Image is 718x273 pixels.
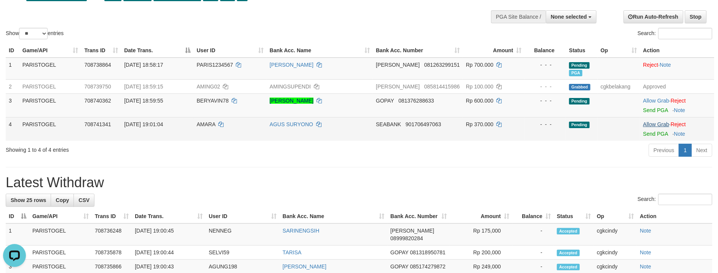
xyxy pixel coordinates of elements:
[624,10,683,23] a: Run Auto-Refresh
[124,121,163,127] span: [DATE] 19:01:04
[640,43,714,58] th: Action
[92,223,132,246] td: 708736248
[679,144,692,157] a: 1
[410,249,445,255] span: Copy 081318950781 to clipboard
[84,62,111,68] span: 708738864
[132,209,206,223] th: Date Trans.: activate to sort column ascending
[546,10,596,23] button: None selected
[406,121,441,127] span: Copy 901706497063 to clipboard
[197,98,229,104] span: BERYAVIN78
[640,58,714,80] td: ·
[691,144,712,157] a: Next
[283,249,302,255] a: TARISA
[512,223,554,246] td: -
[569,122,590,128] span: Pending
[84,84,111,90] span: 708739750
[84,121,111,127] span: 708741341
[280,209,387,223] th: Bank Acc. Name: activate to sort column ascending
[569,98,590,104] span: Pending
[376,121,401,127] span: SEABANK
[376,84,420,90] span: [PERSON_NAME]
[640,117,714,141] td: ·
[267,43,373,58] th: Bank Acc. Name: activate to sort column ascending
[124,84,163,90] span: [DATE] 18:59:15
[51,194,74,207] a: Copy
[554,209,594,223] th: Status: activate to sort column ascending
[6,79,19,93] td: 2
[512,246,554,260] td: -
[124,62,163,68] span: [DATE] 18:58:17
[376,62,420,68] span: [PERSON_NAME]
[638,194,712,205] label: Search:
[466,62,493,68] span: Rp 700.000
[424,84,460,90] span: Copy 085814415986 to clipboard
[283,228,319,234] a: SARINENGSIH
[685,10,707,23] a: Stop
[390,235,423,241] span: Copy 08999820284 to clipboard
[671,98,686,104] a: Reject
[197,121,215,127] span: AMARA
[6,209,29,223] th: ID: activate to sort column descending
[598,43,640,58] th: Op: activate to sort column ascending
[19,79,82,93] td: PARISTOGEL
[6,194,51,207] a: Show 25 rows
[658,28,712,39] input: Search:
[557,264,580,270] span: Accepted
[56,197,69,203] span: Copy
[3,3,26,26] button: Open LiveChat chat widget
[466,84,493,90] span: Rp 100.000
[528,97,563,104] div: - - -
[193,43,267,58] th: User ID: activate to sort column ascending
[643,131,668,137] a: Send PGA
[132,223,206,246] td: [DATE] 19:00:45
[643,98,670,104] span: ·
[569,62,590,69] span: Pending
[466,98,493,104] span: Rp 600.000
[6,175,712,190] h1: Latest Withdraw
[121,43,193,58] th: Date Trans.: activate to sort column descending
[640,228,651,234] a: Note
[19,117,82,141] td: PARISTOGEL
[376,98,394,104] span: GOPAY
[424,62,460,68] span: Copy 081263299151 to clipboard
[594,246,637,260] td: cgkcindy
[674,131,685,137] a: Note
[643,107,668,113] a: Send PGA
[19,28,48,39] select: Showentries
[390,228,434,234] span: [PERSON_NAME]
[643,98,669,104] a: Allow Grab
[450,209,512,223] th: Amount: activate to sort column ascending
[398,98,434,104] span: Copy 081376288633 to clipboard
[19,93,82,117] td: PARISTOGEL
[569,70,582,76] span: Marked by cgkricksen
[84,98,111,104] span: 708740362
[512,209,554,223] th: Balance: activate to sort column ascending
[557,250,580,256] span: Accepted
[594,223,637,246] td: cgkcindy
[649,144,679,157] a: Previous
[640,249,651,255] a: Note
[92,246,132,260] td: 708735878
[463,43,525,58] th: Amount: activate to sort column ascending
[6,117,19,141] td: 4
[6,43,19,58] th: ID
[658,194,712,205] input: Search:
[390,263,408,270] span: GOPAY
[29,246,92,260] td: PARISTOGEL
[387,209,450,223] th: Bank Acc. Number: activate to sort column ascending
[450,223,512,246] td: Rp 175,000
[598,79,640,93] td: cgkbelakang
[674,107,685,113] a: Note
[283,263,326,270] a: [PERSON_NAME]
[638,28,712,39] label: Search:
[92,209,132,223] th: Trans ID: activate to sort column ascending
[270,98,313,104] a: [PERSON_NAME]
[390,249,408,255] span: GOPAY
[660,62,671,68] a: Note
[525,43,566,58] th: Balance
[671,121,686,127] a: Reject
[643,121,669,127] a: Allow Grab
[81,43,121,58] th: Trans ID: activate to sort column ascending
[640,263,651,270] a: Note
[637,209,712,223] th: Action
